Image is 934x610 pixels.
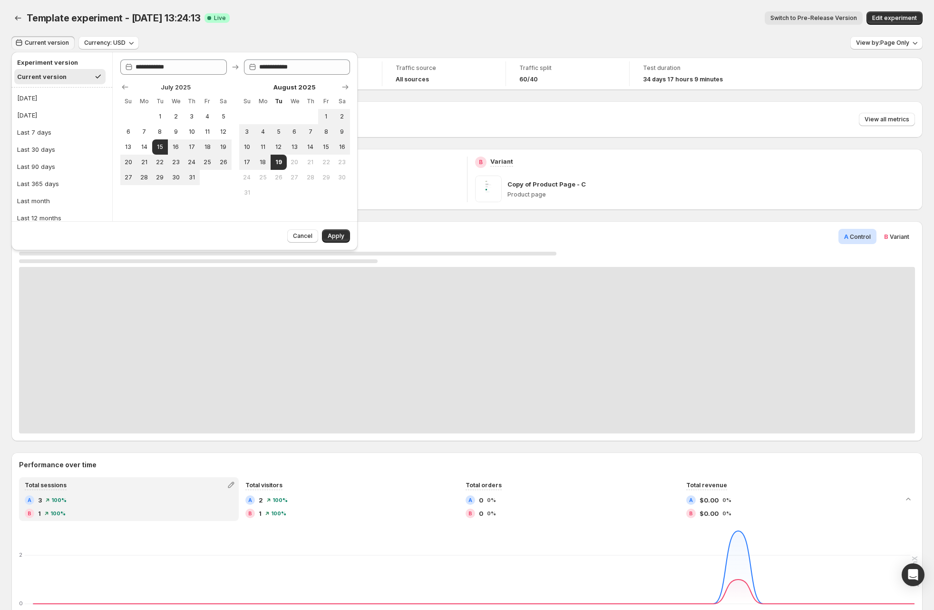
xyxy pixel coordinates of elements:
[17,179,59,188] div: Last 365 days
[396,76,429,83] h4: All sources
[291,158,299,166] span: 20
[184,94,199,109] th: Thursday
[17,72,67,81] div: Current version
[271,155,286,170] button: End of range Today Tuesday August 19 2025
[184,155,199,170] button: Thursday July 24 2025
[255,139,271,155] button: Monday August 11 2025
[259,158,267,166] span: 18
[187,174,195,181] span: 31
[338,158,346,166] span: 23
[859,113,915,126] button: View all metrics
[152,155,168,170] button: Tuesday July 22 2025
[120,155,136,170] button: Sunday July 20 2025
[200,124,215,139] button: Friday July 11 2025
[865,116,909,123] span: View all metrics
[136,94,152,109] th: Monday
[152,170,168,185] button: Tuesday July 29 2025
[168,94,184,109] th: Wednesday
[339,80,352,94] button: Show next month, September 2025
[259,98,267,105] span: Mo
[334,94,350,109] th: Saturday
[271,124,286,139] button: Tuesday August 5 2025
[765,11,863,25] button: Switch to Pre-Release Version
[25,482,67,489] span: Total sessions
[17,128,51,137] div: Last 7 days
[187,158,195,166] span: 24
[334,124,350,139] button: Saturday August 9 2025
[255,94,271,109] th: Monday
[255,170,271,185] button: Monday August 25 2025
[78,36,139,49] button: Currency: USD
[259,495,263,505] span: 2
[293,232,312,240] span: Cancel
[643,64,740,72] span: Test duration
[38,495,42,505] span: 3
[14,159,109,174] button: Last 90 days
[84,39,126,47] span: Currency: USD
[338,128,346,136] span: 9
[219,158,227,166] span: 26
[271,511,286,516] span: 100%
[239,155,255,170] button: Sunday August 17 2025
[140,143,148,151] span: 14
[28,497,31,503] h2: A
[120,124,136,139] button: Sunday July 6 2025
[271,170,286,185] button: Tuesday August 26 2025
[287,229,318,243] button: Cancel
[200,109,215,124] button: Friday July 4 2025
[274,174,282,181] span: 26
[479,495,483,505] span: 0
[770,14,857,22] span: Switch to Pre-Release Version
[334,139,350,155] button: Saturday August 16 2025
[27,12,201,24] span: Template experiment - [DATE] 13:24:13
[156,158,164,166] span: 22
[17,213,61,223] div: Last 12 months
[239,94,255,109] th: Sunday
[25,39,69,47] span: Current version
[124,143,132,151] span: 13
[168,139,184,155] button: Wednesday July 16 2025
[38,509,41,518] span: 1
[19,600,23,607] text: 0
[479,509,483,518] span: 0
[187,113,195,120] span: 3
[255,124,271,139] button: Monday August 4 2025
[243,128,251,136] span: 3
[152,124,168,139] button: Tuesday July 8 2025
[168,155,184,170] button: Wednesday July 23 2025
[291,128,299,136] span: 6
[872,14,917,22] span: Edit experiment
[306,174,314,181] span: 28
[302,94,318,109] th: Thursday
[118,80,132,94] button: Show previous month, June 2025
[17,58,103,67] h2: Experiment version
[689,511,693,516] h2: B
[291,143,299,151] span: 13
[215,139,231,155] button: Saturday July 19 2025
[11,36,75,49] button: Current version
[259,128,267,136] span: 4
[722,511,731,516] span: 0%
[689,497,693,503] h2: A
[156,98,164,105] span: Tu
[291,174,299,181] span: 27
[243,189,251,197] span: 31
[287,94,302,109] th: Wednesday
[274,143,282,151] span: 12
[14,125,109,140] button: Last 7 days
[17,93,37,103] div: [DATE]
[243,98,251,105] span: Su
[124,128,132,136] span: 6
[338,143,346,151] span: 16
[259,143,267,151] span: 11
[271,139,286,155] button: Tuesday August 12 2025
[204,158,212,166] span: 25
[322,174,330,181] span: 29
[172,98,180,105] span: We
[156,128,164,136] span: 8
[686,482,727,489] span: Total revenue
[902,563,924,586] div: Open Intercom Messenger
[200,94,215,109] th: Friday
[136,139,152,155] button: Monday July 14 2025
[239,124,255,139] button: Sunday August 3 2025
